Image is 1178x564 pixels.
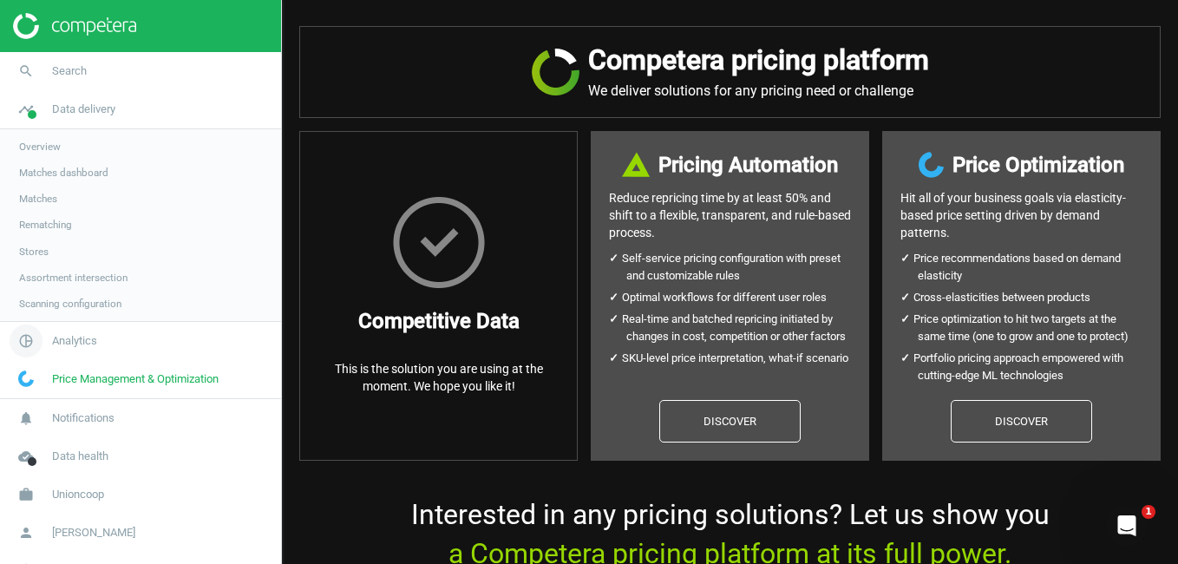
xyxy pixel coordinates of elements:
[10,440,43,473] i: cloud_done
[626,350,851,367] li: SKU-level price interpretation, what-if scenario
[19,218,72,232] span: Rematching
[626,311,851,345] li: Real-time and batched repricing initiated by changes in cost, competition or other factors
[918,350,1142,384] li: Portfolio pricing approach empowered with cutting-edge ML technologies
[900,189,1142,241] p: Hit all of your business goals via elasticity- based price setting driven by demand patterns.
[10,402,43,435] i: notifications
[626,250,851,285] li: Self-service pricing configuration with preset and customizable rules
[19,166,108,180] span: Matches dashboard
[393,197,485,288] img: HxscrLsMTvcLXxPnqlhRQhRi+upeiQYiT7g7j1jdpu6T9n6zgWWHzG7gAAAABJRU5ErkJggg==
[52,371,219,387] span: Price Management & Optimization
[19,271,128,285] span: Assortment intersection
[52,333,97,349] span: Analytics
[919,152,944,178] img: wGWNvw8QSZomAAAAABJRU5ErkJggg==
[19,140,61,154] span: Overview
[1142,505,1155,519] span: 1
[918,289,1142,306] li: Cross-elasticities between products
[52,410,115,426] span: Notifications
[19,245,49,259] span: Stores
[10,93,43,126] i: timeline
[52,525,135,541] span: [PERSON_NAME]
[10,325,43,357] i: pie_chart_outlined
[19,192,57,206] span: Matches
[918,250,1142,285] li: Price recommendations based on demand elasticity
[52,449,108,464] span: Data health
[10,516,43,549] i: person
[10,55,43,88] i: search
[19,297,121,311] span: Scanning configuration
[18,371,34,387] img: wGWNvw8QSZomAAAAABJRU5ErkJggg==
[918,311,1142,345] li: Price optimization to hit two targets at the same time (one to grow and one to protect)
[609,189,851,241] p: Reduce repricing time by at least 50% and shift to a flexible, transparent, and rule-based process.
[588,82,929,100] p: We deliver solutions for any pricing need or challenge
[10,478,43,511] i: work
[13,13,136,39] img: ajHJNr6hYgQAAAAASUVORK5CYII=
[52,487,104,502] span: Unioncoop
[588,44,929,76] h2: Competera pricing platform
[1106,505,1148,547] iframe: Intercom live chat
[52,63,87,79] span: Search
[658,149,838,180] h3: Pricing Automation
[532,49,579,95] img: JRVR7TKHubxRX4WiWFsHXLVQu3oYgKr0EdU6k5jjvBYYAAAAAElFTkSuQmCC
[52,102,115,117] span: Data delivery
[659,400,801,443] a: Discover
[622,152,650,177] img: DI+PfHAOTJwAAAAASUVORK5CYII=
[317,360,560,395] p: This is the solution you are using at the moment. We hope you like it!
[952,149,1124,180] h3: Price Optimization
[951,400,1092,443] a: Discover
[626,289,851,306] li: Optimal workflows for different user roles
[358,305,520,337] h3: Competitive Data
